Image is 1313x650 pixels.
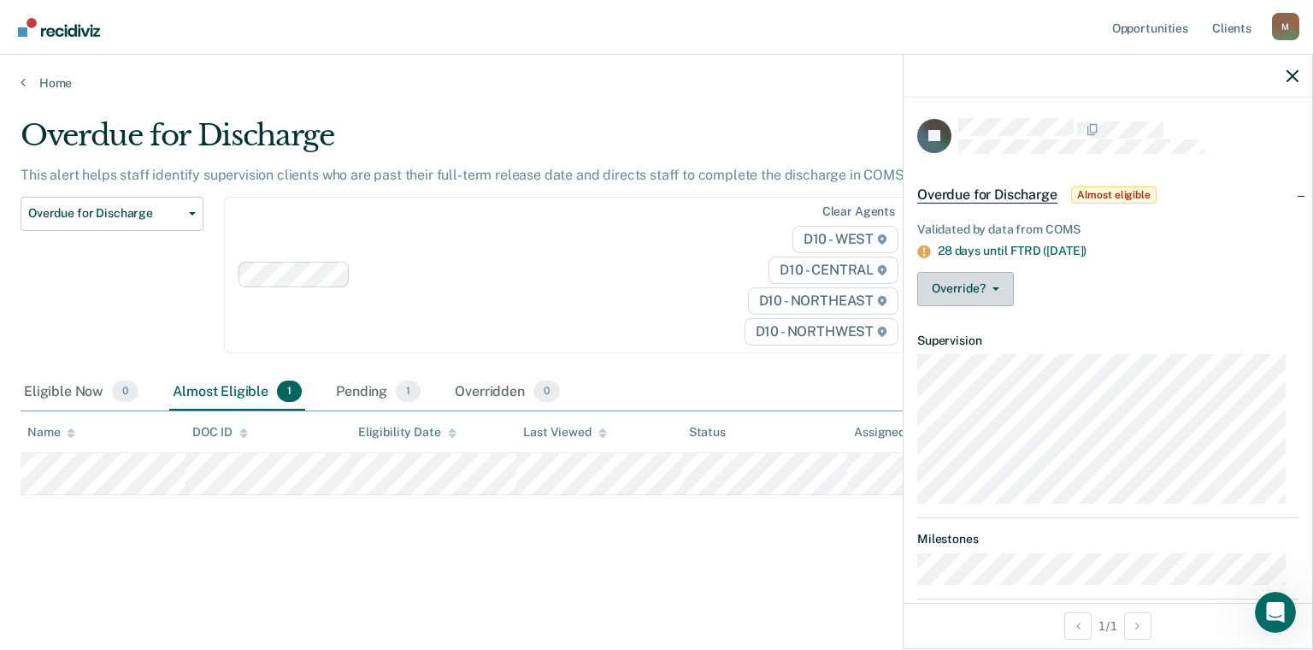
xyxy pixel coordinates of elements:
div: Eligibility Date [358,425,456,440]
div: Overridden [451,374,563,411]
a: Home [21,75,1292,91]
span: 0 [533,381,560,403]
button: Override? [917,272,1014,306]
span: 1 [277,381,302,403]
span: Overdue for Discharge [28,206,182,221]
div: 28 days until FTRD ([DATE]) [938,244,1298,258]
iframe: Intercom live chat [1255,592,1296,633]
span: D10 - CENTRAL [768,257,898,284]
span: 1 [396,381,421,403]
div: Validated by data from COMS [917,222,1298,237]
div: M [1272,13,1299,40]
span: D10 - WEST [792,226,898,253]
div: Overdue for DischargeAlmost eligible [904,168,1312,222]
span: Almost eligible [1071,186,1157,204]
button: Next Opportunity [1124,612,1151,640]
img: Recidiviz [18,18,100,37]
div: Status [689,425,726,440]
div: Eligible Now [21,374,142,411]
span: 0 [112,381,138,403]
button: Profile dropdown button [1272,13,1299,40]
div: Pending [333,374,424,411]
div: DOC ID [192,425,247,440]
span: D10 - NORTHEAST [748,287,898,315]
span: Overdue for Discharge [917,186,1057,204]
div: Name [27,425,75,440]
span: D10 - NORTHWEST [745,318,898,346]
div: Last Viewed [523,425,606,440]
div: Overdue for Discharge [21,118,1005,167]
dt: Milestones [917,532,1298,547]
div: 1 / 1 [904,603,1312,648]
div: Almost Eligible [169,374,305,411]
div: Assigned to [854,425,934,440]
div: Clear agents [822,204,895,219]
button: Previous Opportunity [1064,612,1092,640]
p: This alert helps staff identify supervision clients who are past their full-term release date and... [21,167,908,183]
dt: Supervision [917,334,1298,348]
